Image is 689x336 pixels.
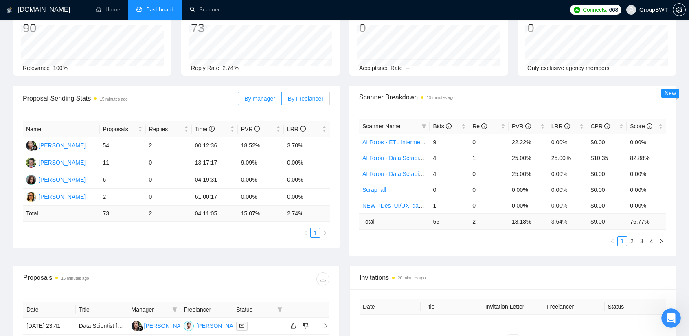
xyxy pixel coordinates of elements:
a: Scrap_all [362,187,386,193]
td: 0 [469,134,509,150]
th: Title [76,302,128,318]
time: 15 minutes ago [100,97,127,101]
a: 1 [311,228,320,237]
a: AS[PERSON_NAME] [26,159,86,165]
span: mail [239,323,244,328]
span: right [316,323,329,329]
button: left [608,236,617,246]
a: homeHome [96,6,120,13]
td: 0 [469,166,509,182]
td: 2 [469,213,509,229]
th: Status [605,299,666,315]
td: 4 [430,150,469,166]
td: Total [23,206,100,222]
span: Re [472,123,487,130]
th: Proposals [100,121,146,137]
a: 4 [647,237,656,246]
span: Relevance [23,65,50,71]
div: 90 [23,20,89,36]
span: Status [236,305,274,314]
a: searchScanner [190,6,220,13]
td: 0.00% [284,171,330,189]
th: Freelancer [543,299,604,315]
span: LRR [551,123,570,130]
span: left [303,231,308,235]
th: Date [360,299,421,315]
span: Invitations [360,272,666,283]
td: 0 [146,189,192,206]
a: 2 [628,237,636,246]
td: 3.70% [284,137,330,154]
div: 0 [359,20,421,36]
td: 11 [100,154,146,171]
span: Manager [132,305,169,314]
li: 1 [310,228,320,238]
a: SN[PERSON_NAME] [132,322,191,329]
time: 20 minutes ago [398,276,426,280]
td: Total [359,213,430,229]
td: 04:19:31 [192,171,238,189]
td: 3.64 % [548,213,588,229]
td: 0.00% [627,198,666,213]
span: info-circle [525,123,531,129]
td: 54 [100,137,146,154]
td: 73 [100,206,146,222]
span: dislike [303,323,309,329]
td: 18.52% [238,137,284,154]
td: 04:11:05 [192,206,238,222]
li: 3 [637,236,647,246]
a: setting [673,7,686,13]
td: 0 [146,154,192,171]
button: dislike [301,321,311,331]
a: SK[PERSON_NAME] [26,176,86,182]
span: user [628,7,634,13]
button: left [301,228,310,238]
td: 25.00% [509,150,548,166]
th: Replies [146,121,192,137]
a: SN[PERSON_NAME] [26,142,86,148]
td: 13:17:17 [192,154,238,171]
li: 4 [647,236,656,246]
td: 2 [146,137,192,154]
a: AI Готов - ETL Intermediate [362,139,432,145]
img: AY [184,321,194,331]
a: 3 [637,237,646,246]
td: 1 [469,150,509,166]
span: info-circle [209,126,215,132]
li: 1 [617,236,627,246]
th: Title [421,299,482,315]
span: LRR [287,126,306,132]
button: setting [673,3,686,16]
span: Time [195,126,215,132]
img: OL [26,192,36,202]
td: 0.00% [548,198,588,213]
span: PVR [241,126,260,132]
a: AI Готов - Data Scraping Expert [362,171,443,177]
td: 25.00% [548,150,588,166]
span: CPR [590,123,610,130]
span: info-circle [647,123,652,129]
td: 82.88% [627,150,666,166]
span: dashboard [136,7,142,12]
td: 00:12:36 [192,137,238,154]
th: Name [23,121,100,137]
div: [PERSON_NAME] [39,175,86,184]
span: info-circle [300,126,306,132]
th: Date [23,302,76,318]
span: Reply Rate [191,65,219,71]
a: 1 [618,237,627,246]
td: 2.74 % [284,206,330,222]
td: $0.00 [587,182,627,198]
button: download [316,272,329,285]
span: info-circle [446,123,452,129]
span: Acceptance Rate [359,65,403,71]
td: $ 9.00 [587,213,627,229]
td: 0.00% [627,166,666,182]
li: Previous Page [301,228,310,238]
span: -- [406,65,410,71]
span: Only exclusive agency members [527,65,610,71]
span: PVR [512,123,531,130]
li: Next Page [656,236,666,246]
span: Replies [149,125,182,134]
